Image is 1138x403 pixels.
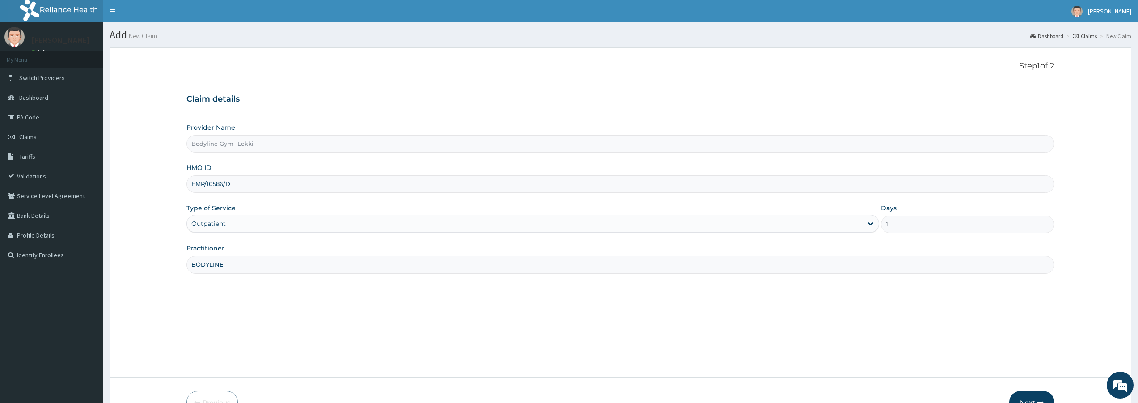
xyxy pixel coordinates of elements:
[186,163,212,172] label: HMO ID
[1030,32,1063,40] a: Dashboard
[1098,32,1131,40] li: New Claim
[19,93,48,102] span: Dashboard
[186,175,1054,193] input: Enter HMO ID
[186,204,236,212] label: Type of Service
[186,244,224,253] label: Practitioner
[4,244,170,276] textarea: Type your message and hit 'Enter'
[19,133,37,141] span: Claims
[186,94,1054,104] h3: Claim details
[19,74,65,82] span: Switch Providers
[4,27,25,47] img: User Image
[47,50,150,62] div: Chat with us now
[1071,6,1083,17] img: User Image
[31,49,53,55] a: Online
[127,33,157,39] small: New Claim
[147,4,168,26] div: Minimize live chat window
[1088,7,1131,15] span: [PERSON_NAME]
[31,36,90,44] p: [PERSON_NAME]
[186,61,1054,71] p: Step 1 of 2
[110,29,1131,41] h1: Add
[186,123,235,132] label: Provider Name
[52,113,123,203] span: We're online!
[1073,32,1097,40] a: Claims
[186,256,1054,273] input: Enter Name
[19,153,35,161] span: Tariffs
[17,45,36,67] img: d_794563401_company_1708531726252_794563401
[881,204,897,212] label: Days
